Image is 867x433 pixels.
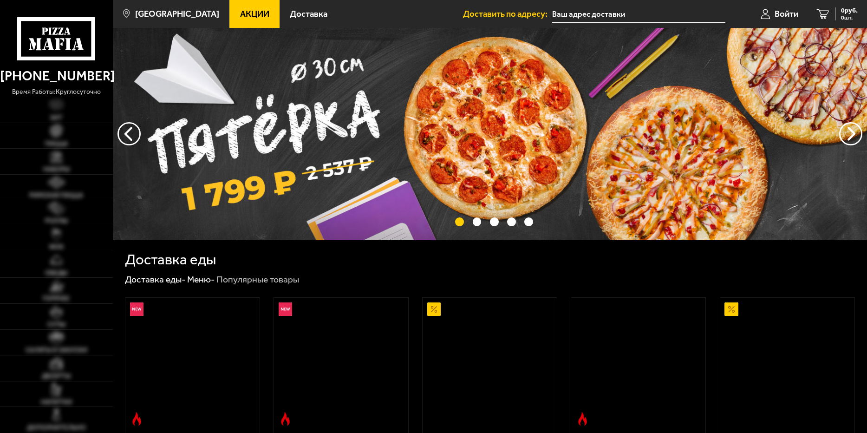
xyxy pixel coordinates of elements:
a: НовинкаОстрое блюдоРимская с мясным ассорти [274,298,408,430]
button: предыдущий [839,122,862,145]
a: НовинкаОстрое блюдоРимская с креветками [125,298,260,430]
span: Десерты [42,373,71,380]
button: точки переключения [507,217,516,226]
a: АкционныйПепперони 25 см (толстое с сыром) [720,298,854,430]
span: Пицца [45,141,68,147]
img: Острое блюдо [279,412,292,426]
span: Салаты и закуски [26,347,87,354]
img: Острое блюдо [130,412,143,426]
span: Дополнительно [27,425,86,431]
span: Римская пицца [29,192,83,199]
img: Акционный [427,302,441,316]
span: 0 руб. [841,7,858,14]
span: Супы [47,321,65,328]
a: Острое блюдоБиф чили 25 см (толстое с сыром) [571,298,705,430]
a: Доставка еды- [125,274,186,285]
img: Острое блюдо [576,412,589,426]
span: 0 шт. [841,15,858,20]
img: Акционный [724,302,738,316]
button: точки переключения [455,217,464,226]
img: Новинка [279,302,292,316]
span: Роллы [45,218,68,224]
h1: Доставка еды [125,252,216,267]
button: точки переключения [490,217,499,226]
img: Новинка [130,302,143,316]
span: [GEOGRAPHIC_DATA] [135,10,219,19]
span: Обеды [45,270,67,276]
div: Популярные товары [216,274,299,285]
a: АкционныйАль-Шам 25 см (тонкое тесто) [423,298,557,430]
span: Доставить по адресу: [463,10,552,19]
span: Хит [50,115,63,121]
button: точки переключения [524,217,533,226]
span: Наборы [43,166,70,173]
span: Напитки [41,399,72,406]
span: Войти [775,10,798,19]
input: Ваш адрес доставки [552,6,725,23]
button: точки переключения [473,217,482,226]
a: Меню- [187,274,215,285]
span: Горячее [43,295,70,302]
span: Акции [240,10,269,19]
button: следующий [117,122,141,145]
span: WOK [49,244,64,250]
span: Доставка [290,10,327,19]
